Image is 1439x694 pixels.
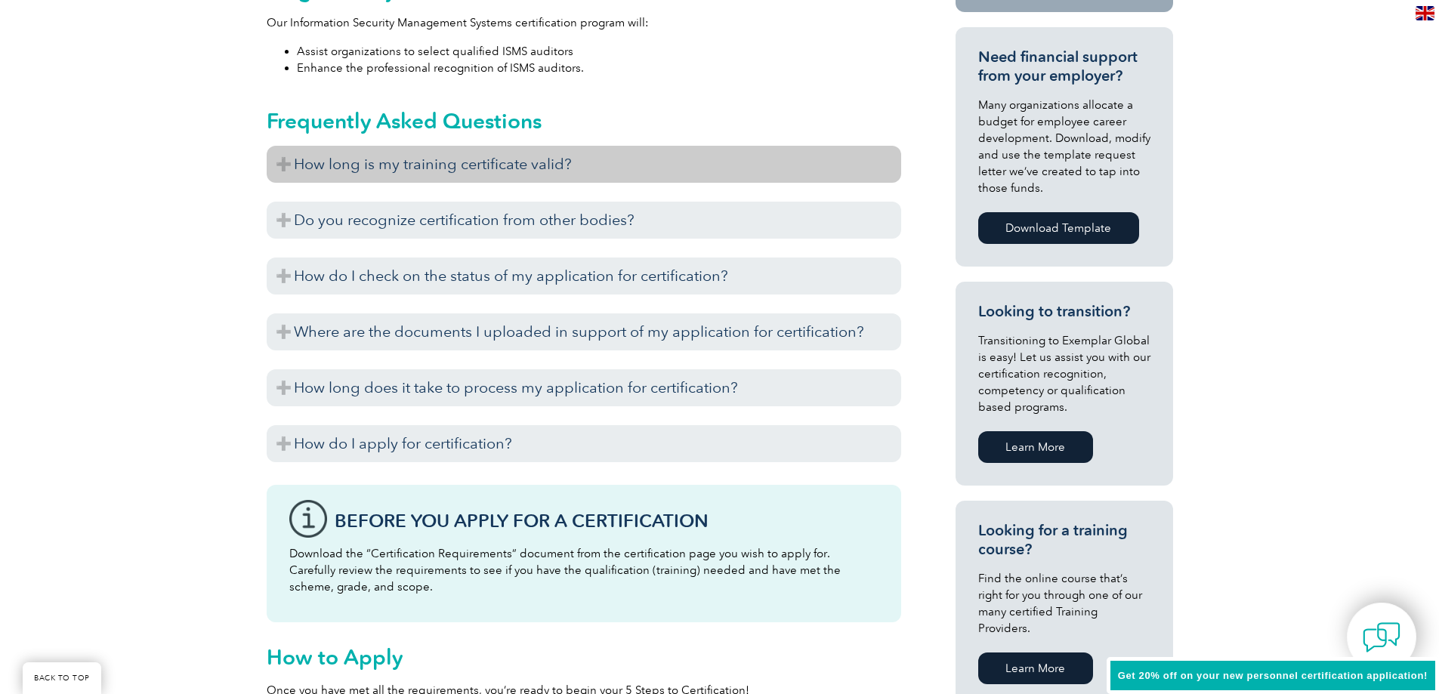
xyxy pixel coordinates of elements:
[267,645,901,669] h2: How to Apply
[297,43,901,60] li: Assist organizations to select qualified ISMS auditors
[267,202,901,239] h3: Do you recognize certification from other bodies?
[1416,6,1434,20] img: en
[267,313,901,350] h3: Where are the documents I uploaded in support of my application for certification?
[23,662,101,694] a: BACK TO TOP
[267,425,901,462] h3: How do I apply for certification?
[978,48,1150,85] h3: Need financial support from your employer?
[335,511,879,530] h3: Before You Apply For a Certification
[267,109,901,133] h2: Frequently Asked Questions
[978,212,1139,244] a: Download Template
[978,431,1093,463] a: Learn More
[289,545,879,595] p: Download the “Certification Requirements” document from the certification page you wish to apply ...
[267,258,901,295] h3: How do I check on the status of my application for certification?
[267,146,901,183] h3: How long is my training certificate valid?
[297,60,901,76] li: Enhance the professional recognition of ISMS auditors.
[1118,670,1428,681] span: Get 20% off on your new personnel certification application!
[267,369,901,406] h3: How long does it take to process my application for certification?
[267,14,901,31] p: Our Information Security Management Systems certification program will:
[978,97,1150,196] p: Many organizations allocate a budget for employee career development. Download, modify and use th...
[978,521,1150,559] h3: Looking for a training course?
[1363,618,1400,656] img: contact-chat.png
[978,570,1150,637] p: Find the online course that’s right for you through one of our many certified Training Providers.
[978,652,1093,684] a: Learn More
[978,302,1150,321] h3: Looking to transition?
[978,332,1150,415] p: Transitioning to Exemplar Global is easy! Let us assist you with our certification recognition, c...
